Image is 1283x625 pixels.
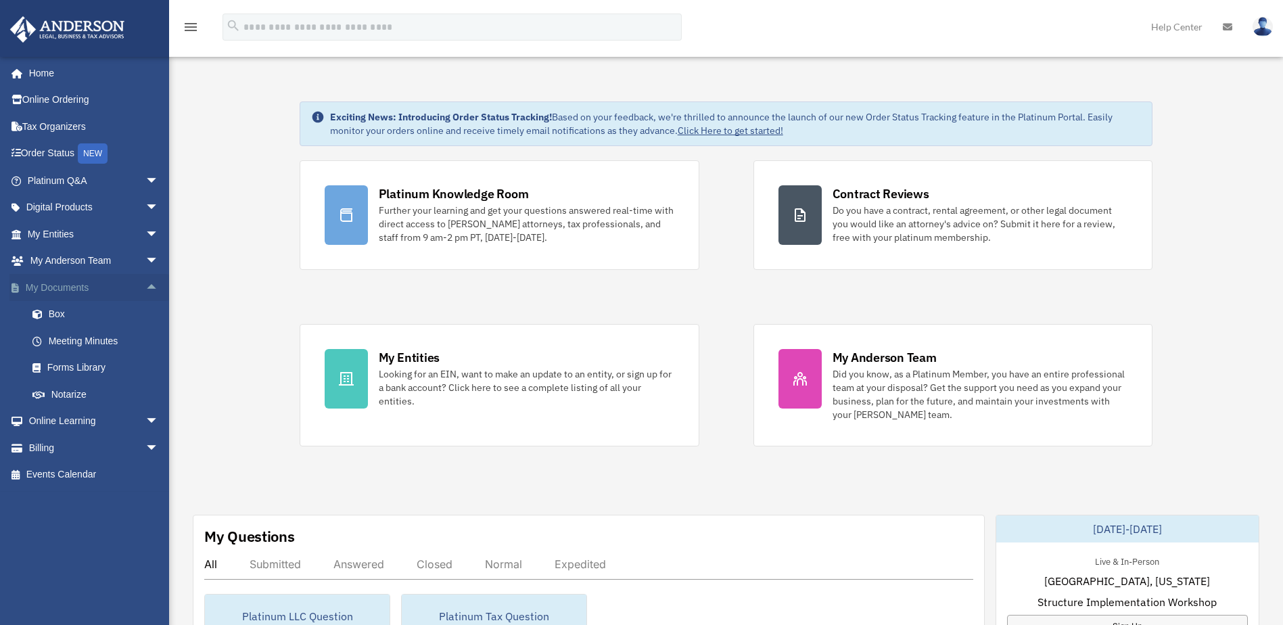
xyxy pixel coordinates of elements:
[145,434,172,462] span: arrow_drop_down
[379,367,674,408] div: Looking for an EIN, want to make an update to an entity, or sign up for a bank account? Click her...
[9,113,179,140] a: Tax Organizers
[250,557,301,571] div: Submitted
[6,16,129,43] img: Anderson Advisors Platinum Portal
[996,515,1259,542] div: [DATE]-[DATE]
[1253,17,1273,37] img: User Pic
[330,111,552,123] strong: Exciting News: Introducing Order Status Tracking!
[145,248,172,275] span: arrow_drop_down
[145,194,172,222] span: arrow_drop_down
[226,18,241,33] i: search
[19,301,179,328] a: Box
[379,349,440,366] div: My Entities
[379,204,674,244] div: Further your learning and get your questions answered real-time with direct access to [PERSON_NAM...
[1044,573,1210,589] span: [GEOGRAPHIC_DATA], [US_STATE]
[9,167,179,194] a: Platinum Q&Aarrow_drop_down
[417,557,452,571] div: Closed
[1084,553,1170,568] div: Live & In-Person
[9,194,179,221] a: Digital Productsarrow_drop_down
[333,557,384,571] div: Answered
[330,110,1142,137] div: Based on your feedback, we're thrilled to announce the launch of our new Order Status Tracking fe...
[1037,594,1217,610] span: Structure Implementation Workshop
[78,143,108,164] div: NEW
[183,19,199,35] i: menu
[9,248,179,275] a: My Anderson Teamarrow_drop_down
[183,24,199,35] a: menu
[753,324,1153,446] a: My Anderson Team Did you know, as a Platinum Member, you have an entire professional team at your...
[204,526,295,547] div: My Questions
[145,167,172,195] span: arrow_drop_down
[204,557,217,571] div: All
[9,408,179,435] a: Online Learningarrow_drop_down
[9,221,179,248] a: My Entitiesarrow_drop_down
[678,124,783,137] a: Click Here to get started!
[300,324,699,446] a: My Entities Looking for an EIN, want to make an update to an entity, or sign up for a bank accoun...
[753,160,1153,270] a: Contract Reviews Do you have a contract, rental agreement, or other legal document you would like...
[9,274,179,301] a: My Documentsarrow_drop_up
[555,557,606,571] div: Expedited
[9,461,179,488] a: Events Calendar
[19,327,179,354] a: Meeting Minutes
[833,204,1128,244] div: Do you have a contract, rental agreement, or other legal document you would like an attorney's ad...
[833,185,929,202] div: Contract Reviews
[19,354,179,381] a: Forms Library
[833,349,937,366] div: My Anderson Team
[145,408,172,436] span: arrow_drop_down
[300,160,699,270] a: Platinum Knowledge Room Further your learning and get your questions answered real-time with dire...
[145,221,172,248] span: arrow_drop_down
[9,60,172,87] a: Home
[485,557,522,571] div: Normal
[9,87,179,114] a: Online Ordering
[19,381,179,408] a: Notarize
[833,367,1128,421] div: Did you know, as a Platinum Member, you have an entire professional team at your disposal? Get th...
[9,434,179,461] a: Billingarrow_drop_down
[145,274,172,302] span: arrow_drop_up
[379,185,529,202] div: Platinum Knowledge Room
[9,140,179,168] a: Order StatusNEW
